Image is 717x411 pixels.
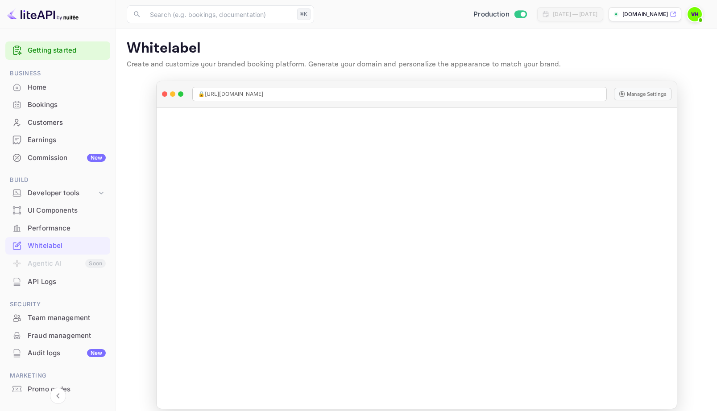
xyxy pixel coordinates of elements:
[28,384,106,395] div: Promo codes
[5,220,110,237] div: Performance
[5,237,110,254] a: Whitelabel
[5,69,110,78] span: Business
[28,223,106,234] div: Performance
[5,309,110,327] div: Team management
[5,175,110,185] span: Build
[5,371,110,381] span: Marketing
[5,96,110,113] a: Bookings
[614,88,671,100] button: Manage Settings
[198,90,264,98] span: 🔒 [URL][DOMAIN_NAME]
[127,40,706,58] p: Whitelabel
[688,7,702,21] img: VIPrates Hotel-rez.com
[5,185,110,201] div: Developer tools
[5,327,110,345] div: Fraud management
[553,10,597,18] div: [DATE] — [DATE]
[5,41,110,60] div: Getting started
[5,132,110,148] a: Earnings
[5,79,110,95] a: Home
[5,114,110,131] a: Customers
[28,45,106,56] a: Getting started
[127,59,706,70] p: Create and customize your branded booking platform. Generate your domain and personalize the appe...
[28,82,106,93] div: Home
[28,331,106,341] div: Fraud management
[28,241,106,251] div: Whitelabel
[297,8,311,20] div: ⌘K
[28,100,106,110] div: Bookings
[473,9,510,20] span: Production
[5,345,110,362] div: Audit logsNew
[28,348,106,358] div: Audit logs
[5,149,110,166] a: CommissionNew
[145,5,294,23] input: Search (e.g. bookings, documentation)
[5,273,110,291] div: API Logs
[5,381,110,397] a: Promo codes
[28,205,106,216] div: UI Components
[5,202,110,218] a: UI Components
[28,188,97,198] div: Developer tools
[5,114,110,132] div: Customers
[87,349,106,357] div: New
[5,300,110,309] span: Security
[50,388,66,404] button: Collapse navigation
[5,327,110,344] a: Fraud management
[5,79,110,96] div: Home
[87,154,106,162] div: New
[5,345,110,361] a: Audit logsNew
[5,96,110,114] div: Bookings
[5,149,110,167] div: CommissionNew
[470,9,530,20] div: Switch to Sandbox mode
[28,277,106,287] div: API Logs
[28,153,106,163] div: Commission
[622,10,668,18] p: [DOMAIN_NAME]
[5,273,110,290] a: API Logs
[5,132,110,149] div: Earnings
[28,135,106,145] div: Earnings
[5,220,110,236] a: Performance
[5,237,110,255] div: Whitelabel
[5,309,110,326] a: Team management
[7,7,79,21] img: LiteAPI logo
[28,313,106,323] div: Team management
[28,118,106,128] div: Customers
[5,381,110,398] div: Promo codes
